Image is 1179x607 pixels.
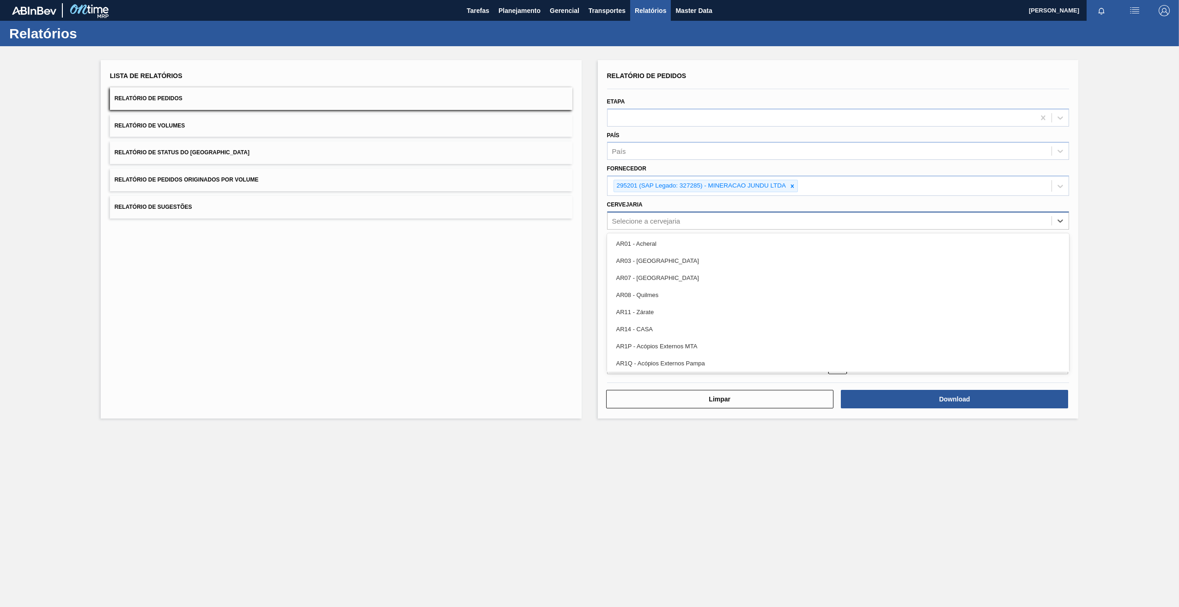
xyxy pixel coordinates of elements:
[607,321,1070,338] div: AR14 - CASA
[607,98,625,105] label: Etapa
[110,141,572,164] button: Relatório de Status do [GEOGRAPHIC_DATA]
[589,5,626,16] span: Transportes
[110,196,572,219] button: Relatório de Sugestões
[607,72,687,79] span: Relatório de Pedidos
[498,5,541,16] span: Planejamento
[607,201,643,208] label: Cervejaria
[12,6,56,15] img: TNhmsLtSVTkK8tSr43FrP2fwEKptu5GPRR3wAAAABJRU5ErkJggg==
[607,252,1070,269] div: AR03 - [GEOGRAPHIC_DATA]
[110,169,572,191] button: Relatório de Pedidos Originados por Volume
[115,95,182,102] span: Relatório de Pedidos
[115,149,249,156] span: Relatório de Status do [GEOGRAPHIC_DATA]
[607,269,1070,286] div: AR07 - [GEOGRAPHIC_DATA]
[110,72,182,79] span: Lista de Relatórios
[110,115,572,137] button: Relatório de Volumes
[607,286,1070,303] div: AR08 - Quilmes
[9,28,173,39] h1: Relatórios
[635,5,666,16] span: Relatórios
[607,355,1070,372] div: AR1Q - Acópios Externos Pampa
[614,180,787,192] div: 295201 (SAP Legado: 327285) - MINERACAO JUNDU LTDA
[675,5,712,16] span: Master Data
[1129,5,1140,16] img: userActions
[607,165,646,172] label: Fornecedor
[607,338,1070,355] div: AR1P - Acópios Externos MTA
[607,132,620,139] label: País
[612,147,626,155] div: País
[606,390,833,408] button: Limpar
[115,176,259,183] span: Relatório de Pedidos Originados por Volume
[607,303,1070,321] div: AR11 - Zárate
[550,5,579,16] span: Gerencial
[841,390,1068,408] button: Download
[1159,5,1170,16] img: Logout
[115,204,192,210] span: Relatório de Sugestões
[1087,4,1116,17] button: Notificações
[467,5,489,16] span: Tarefas
[115,122,185,129] span: Relatório de Volumes
[110,87,572,110] button: Relatório de Pedidos
[607,235,1070,252] div: AR01 - Acheral
[612,217,681,225] div: Selecione a cervejaria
